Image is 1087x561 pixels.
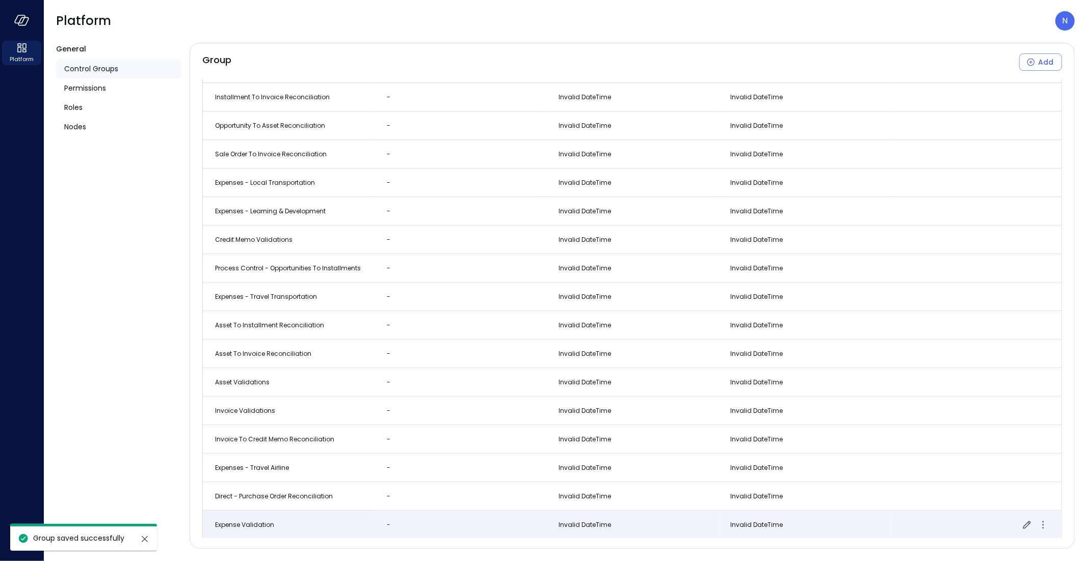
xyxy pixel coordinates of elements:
span: Nodes [64,121,86,132]
span: Invalid DateTime [559,321,611,329]
button: close [139,533,151,545]
span: Invalid DateTime [559,207,611,215]
span: General [56,44,86,54]
span: Invalid DateTime [559,121,611,130]
span: - [387,178,390,187]
span: Invalid DateTime [730,492,783,500]
span: Invalid DateTime [730,321,783,329]
span: Invalid DateTime [730,292,783,301]
span: Opportunity to Asset Reconciliation [215,121,325,130]
span: Platform [10,54,34,64]
span: Invalid DateTime [730,207,783,215]
span: Invalid DateTime [559,406,611,415]
span: Roles [64,102,83,113]
a: Nodes [56,117,181,136]
span: Invalid DateTime [730,121,783,130]
span: Invalid DateTime [559,235,611,244]
span: Invalid DateTime [559,378,611,386]
span: Invoice to Credit Memo Reconciliation [215,435,334,443]
span: Invalid DateTime [730,93,783,101]
span: Installment to Invoice Reconciliation [215,93,330,101]
div: Platform [2,41,41,65]
span: - [387,406,390,415]
span: - [387,207,390,215]
span: - [387,378,390,386]
span: Invalid DateTime [559,292,611,301]
div: Noy Vadai [1055,11,1075,31]
span: Invalid DateTime [730,150,783,158]
span: Invalid DateTime [559,435,611,443]
span: - [387,292,390,301]
span: Sale Order To Invoice Reconciliation [215,150,327,158]
span: Invalid DateTime [559,520,611,529]
span: Invalid DateTime [730,520,783,529]
span: Invalid DateTime [730,435,783,443]
span: Asset to Invoice Reconciliation [215,349,311,358]
span: Invalid DateTime [559,178,611,187]
span: Invalid DateTime [730,378,783,386]
span: Invalid DateTime [559,492,611,500]
button: more [1037,519,1049,531]
span: Invalid DateTime [730,235,783,244]
span: Invalid DateTime [730,349,783,358]
span: Invalid DateTime [559,93,611,101]
span: Invalid DateTime [730,264,783,272]
span: Invalid DateTime [730,178,783,187]
span: Control Groups [64,63,118,74]
span: Group [202,53,231,71]
span: Invalid DateTime [559,349,611,358]
span: - [387,93,390,101]
span: - [387,435,390,443]
span: Direct - Purchase Order Reconciliation [215,492,333,500]
button: Add [1019,53,1062,71]
span: Asset to Installment Reconciliation [215,321,324,329]
div: Add [1038,56,1053,69]
span: Expenses - Local Transportation [215,178,315,187]
a: Roles [56,98,181,117]
span: Platform [56,13,111,29]
span: Expense Validation [215,520,274,529]
span: Invalid DateTime [730,463,783,472]
span: Invalid DateTime [559,264,611,272]
span: - [387,349,390,358]
span: Process control - opportunities to installments [215,264,361,272]
span: - [387,463,390,472]
p: N [1063,15,1068,27]
span: Invoice Validations [215,406,275,415]
span: Group saved successfully [33,533,124,543]
span: - [387,121,390,130]
span: Expenses - Travel Airline [215,463,289,472]
span: Invalid DateTime [559,150,611,158]
span: Credit Memo Validations [215,235,293,244]
span: Invalid DateTime [730,406,783,415]
span: - [387,150,390,158]
span: - [387,492,390,500]
span: - [387,520,390,529]
span: Expenses - Travel Transportation [215,292,317,301]
span: Permissions [64,82,106,94]
span: - [387,264,390,272]
span: Invalid DateTime [559,463,611,472]
span: - [387,235,390,244]
span: - [387,321,390,329]
span: Asset Validations [215,378,270,386]
span: Expenses - Learning & Development [215,207,326,215]
a: Control Groups [56,59,181,78]
a: Permissions [56,78,181,98]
